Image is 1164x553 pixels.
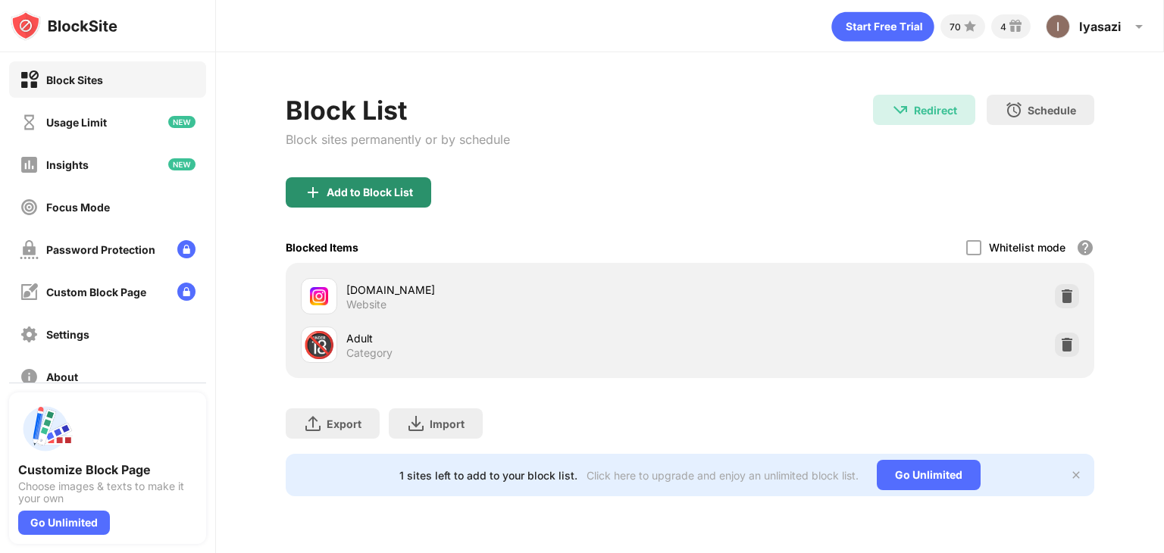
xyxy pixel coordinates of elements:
[303,330,335,361] div: 🔞
[286,95,510,126] div: Block List
[46,328,89,341] div: Settings
[20,198,39,217] img: focus-off.svg
[46,286,146,298] div: Custom Block Page
[327,417,361,430] div: Export
[346,346,393,360] div: Category
[11,11,117,41] img: logo-blocksite.svg
[914,104,957,117] div: Redirect
[430,417,465,430] div: Import
[20,70,39,89] img: block-on.svg
[46,116,107,129] div: Usage Limit
[18,480,197,505] div: Choose images & texts to make it your own
[20,367,39,386] img: about-off.svg
[1079,19,1121,34] div: Iyasazi
[20,240,39,259] img: password-protection-off.svg
[46,158,89,171] div: Insights
[831,11,934,42] div: animation
[961,17,979,36] img: points-small.svg
[168,116,196,128] img: new-icon.svg
[346,298,386,311] div: Website
[20,113,39,132] img: time-usage-off.svg
[286,241,358,254] div: Blocked Items
[18,401,73,456] img: push-custom-page.svg
[20,325,39,344] img: settings-off.svg
[20,155,39,174] img: insights-off.svg
[20,283,39,301] img: customize-block-page-off.svg
[1046,14,1070,39] img: ACg8ocInImkl5zfdTAMUNnsq11S_GpjqtQWW7jk6w43_yiHif45PXA=s96-c
[346,330,690,346] div: Adult
[327,186,413,198] div: Add to Block List
[1000,21,1006,33] div: 4
[46,370,78,383] div: About
[587,469,859,482] div: Click here to upgrade and enjoy an unlimited block list.
[877,460,981,490] div: Go Unlimited
[286,132,510,147] div: Block sites permanently or by schedule
[46,73,103,86] div: Block Sites
[46,243,155,256] div: Password Protection
[346,282,690,298] div: [DOMAIN_NAME]
[950,21,961,33] div: 70
[168,158,196,170] img: new-icon.svg
[989,241,1065,254] div: Whitelist mode
[1028,104,1076,117] div: Schedule
[18,462,197,477] div: Customize Block Page
[399,469,577,482] div: 1 sites left to add to your block list.
[46,201,110,214] div: Focus Mode
[18,511,110,535] div: Go Unlimited
[1070,469,1082,481] img: x-button.svg
[310,287,328,305] img: favicons
[1006,17,1025,36] img: reward-small.svg
[177,283,196,301] img: lock-menu.svg
[177,240,196,258] img: lock-menu.svg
